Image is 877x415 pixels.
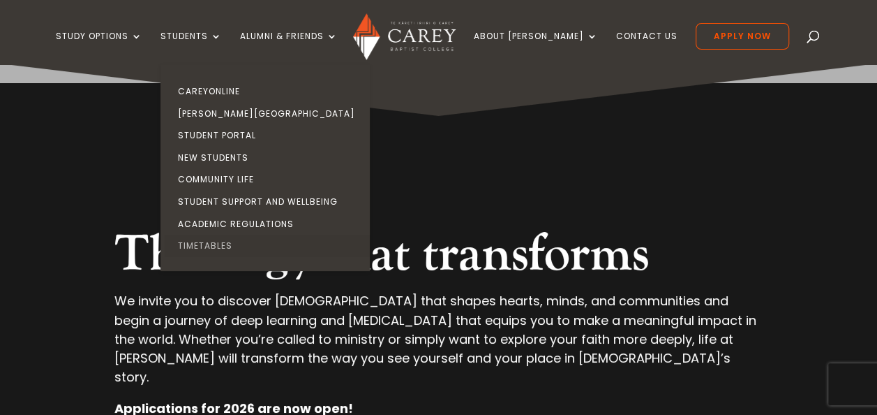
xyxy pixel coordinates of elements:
a: Study Options [56,31,142,64]
a: [PERSON_NAME][GEOGRAPHIC_DATA] [164,103,373,125]
img: Carey Baptist College [353,13,456,60]
a: New Students [164,147,373,169]
h2: Theology that transforms [114,224,763,291]
a: Community Life [164,168,373,191]
a: Academic Regulations [164,213,373,235]
a: CareyOnline [164,80,373,103]
a: Student Portal [164,124,373,147]
a: Student Support and Wellbeing [164,191,373,213]
a: Contact Us [616,31,677,64]
a: Students [160,31,222,64]
a: Alumni & Friends [240,31,338,64]
a: Apply Now [696,23,789,50]
a: About [PERSON_NAME] [474,31,598,64]
a: Timetables [164,235,373,257]
p: We invite you to discover [DEMOGRAPHIC_DATA] that shapes hearts, minds, and communities and begin... [114,291,763,399]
